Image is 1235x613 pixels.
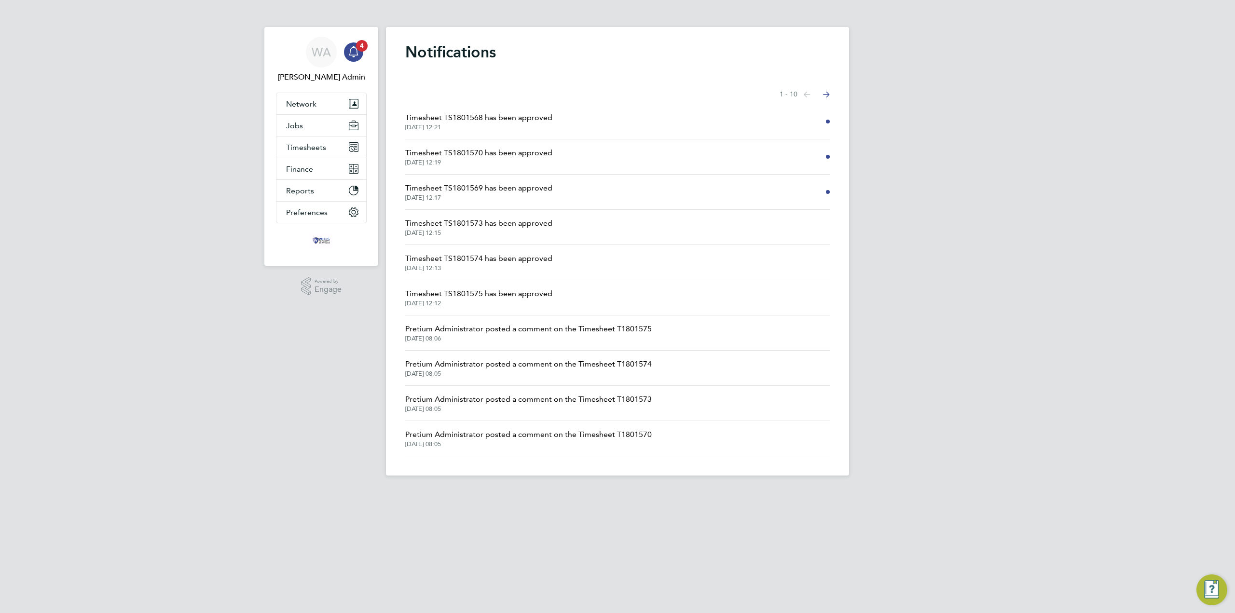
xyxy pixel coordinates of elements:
[286,208,328,217] span: Preferences
[276,180,366,201] button: Reports
[405,42,830,62] h1: Notifications
[405,112,552,131] a: Timesheet TS1801568 has been approved[DATE] 12:21
[405,264,552,272] span: [DATE] 12:13
[276,202,366,223] button: Preferences
[356,40,368,52] span: 4
[405,218,552,229] span: Timesheet TS1801573 has been approved
[301,277,342,296] a: Powered byEngage
[286,121,303,130] span: Jobs
[286,164,313,174] span: Finance
[405,253,552,272] a: Timesheet TS1801574 has been approved[DATE] 12:13
[405,429,652,448] a: Pretium Administrator posted a comment on the Timesheet T1801570[DATE] 08:05
[405,288,552,300] span: Timesheet TS1801575 has been approved
[405,159,552,166] span: [DATE] 12:19
[405,440,652,448] span: [DATE] 08:05
[405,358,652,370] span: Pretium Administrator posted a comment on the Timesheet T1801574
[405,394,652,413] a: Pretium Administrator posted a comment on the Timesheet T1801573[DATE] 08:05
[780,85,830,104] nav: Select page of notifications list
[405,405,652,413] span: [DATE] 08:05
[405,182,552,194] span: Timesheet TS1801569 has been approved
[276,115,366,136] button: Jobs
[405,370,652,378] span: [DATE] 08:05
[405,323,652,342] a: Pretium Administrator posted a comment on the Timesheet T1801575[DATE] 08:06
[315,277,342,286] span: Powered by
[405,323,652,335] span: Pretium Administrator posted a comment on the Timesheet T1801575
[276,233,367,248] a: Go to home page
[405,429,652,440] span: Pretium Administrator posted a comment on the Timesheet T1801570
[286,186,314,195] span: Reports
[286,99,316,109] span: Network
[405,218,552,237] a: Timesheet TS1801573 has been approved[DATE] 12:15
[312,46,331,58] span: WA
[276,136,366,158] button: Timesheets
[405,147,552,166] a: Timesheet TS1801570 has been approved[DATE] 12:19
[405,300,552,307] span: [DATE] 12:12
[315,286,342,294] span: Engage
[405,358,652,378] a: Pretium Administrator posted a comment on the Timesheet T1801574[DATE] 08:05
[405,394,652,405] span: Pretium Administrator posted a comment on the Timesheet T1801573
[405,112,552,123] span: Timesheet TS1801568 has been approved
[344,37,363,68] a: 4
[276,93,366,114] button: Network
[405,288,552,307] a: Timesheet TS1801575 has been approved[DATE] 12:12
[405,253,552,264] span: Timesheet TS1801574 has been approved
[276,71,367,83] span: Wills Admin
[405,229,552,237] span: [DATE] 12:15
[780,90,797,99] span: 1 - 10
[1196,574,1227,605] button: Engage Resource Center
[286,143,326,152] span: Timesheets
[310,233,333,248] img: wills-security-logo-retina.png
[264,27,378,266] nav: Main navigation
[405,335,652,342] span: [DATE] 08:06
[405,147,552,159] span: Timesheet TS1801570 has been approved
[276,158,366,179] button: Finance
[405,123,552,131] span: [DATE] 12:21
[276,37,367,83] a: WA[PERSON_NAME] Admin
[405,182,552,202] a: Timesheet TS1801569 has been approved[DATE] 12:17
[405,194,552,202] span: [DATE] 12:17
